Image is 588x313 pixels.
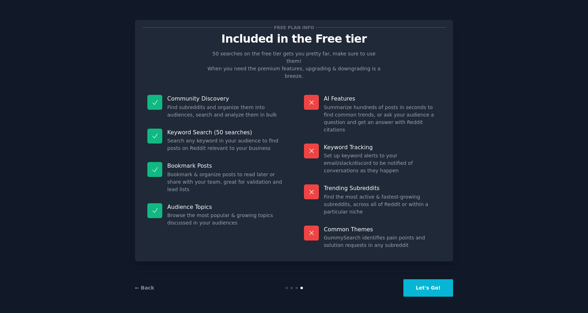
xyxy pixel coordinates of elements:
[167,129,284,136] p: Keyword Search (50 searches)
[142,33,446,45] p: Included in the Free tier
[205,50,383,80] p: 50 searches on the free tier gets you pretty far, make sure to use them! When you need the premiu...
[324,152,441,174] dd: Set up keyword alerts to your email/slack/discord to be notified of conversations as they happen
[324,184,441,192] p: Trending Subreddits
[135,285,154,291] a: ← Back
[324,226,441,233] p: Common Themes
[167,104,284,119] dd: Find subreddits and organize them into audiences, search and analyze them in bulk
[167,171,284,193] dd: Bookmark & organize posts to read later or share with your team, great for validation and lead lists
[324,193,441,216] dd: Find the most active & fastest-growing subreddits, across all of Reddit or within a particular niche
[167,212,284,227] dd: Browse the most popular & growing topics discussed in your audiences
[324,234,441,249] dd: GummySearch identifies pain points and solution requests in any subreddit
[167,95,284,102] p: Community Discovery
[324,104,441,134] dd: Summarize hundreds of posts in seconds to find common trends, or ask your audience a question and...
[273,24,315,31] span: Free plan info
[167,162,284,169] p: Bookmark Posts
[403,279,453,297] button: Let's Go!
[167,203,284,211] p: Audience Topics
[324,144,441,151] p: Keyword Tracking
[324,95,441,102] p: AI Features
[167,137,284,152] dd: Search any keyword in your audience to find posts on Reddit relevant to your business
